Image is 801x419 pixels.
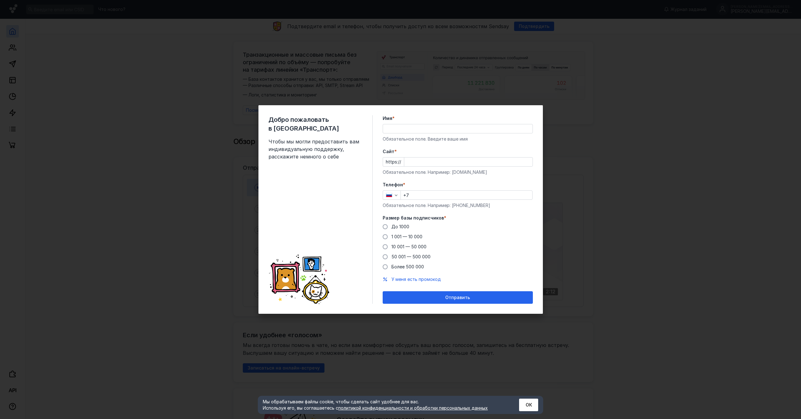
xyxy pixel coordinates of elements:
span: Отправить [445,295,470,300]
div: Обязательное поле. Например: [DOMAIN_NAME] [383,169,533,175]
span: До 1000 [391,224,409,229]
span: Добро пожаловать в [GEOGRAPHIC_DATA] [268,115,362,133]
span: Размер базы подписчиков [383,215,444,221]
span: Cайт [383,148,395,155]
div: Мы обрабатываем файлы cookie, чтобы сделать сайт удобнее для вас. Используя его, вы соглашаетесь c [263,399,504,411]
div: Обязательное поле. Например: [PHONE_NUMBER] [383,202,533,209]
span: 10 001 — 50 000 [391,244,426,249]
a: политикой конфиденциальности и обработки персональных данных [338,405,488,411]
div: Обязательное поле. Введите ваше имя [383,136,533,142]
span: Имя [383,115,392,122]
span: 50 001 — 500 000 [391,254,431,259]
span: Телефон [383,182,403,188]
button: У меня есть промокод [391,276,441,282]
button: Отправить [383,291,533,304]
span: Более 500 000 [391,264,424,269]
span: Чтобы мы могли предоставить вам индивидуальную поддержку, расскажите немного о себе [268,138,362,160]
button: ОК [519,399,538,411]
span: 1 001 — 10 000 [391,234,422,239]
